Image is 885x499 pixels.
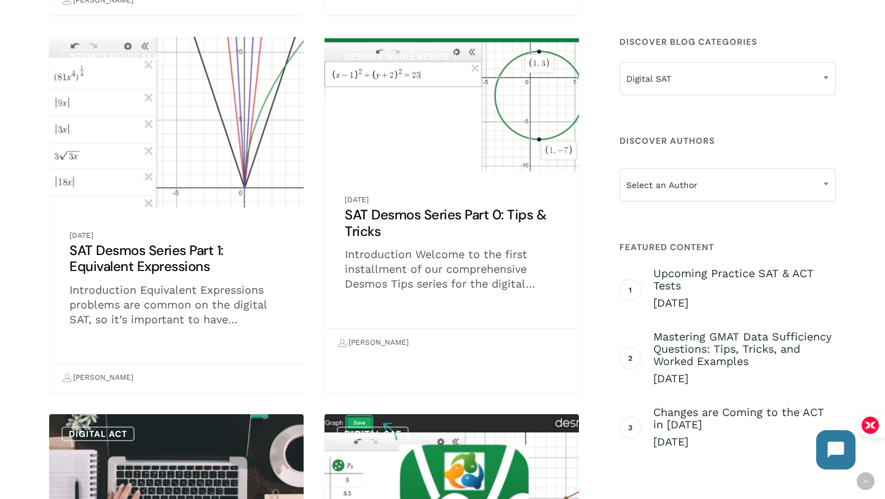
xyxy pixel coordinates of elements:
a: Digital ACT [61,426,135,441]
h4: Featured Content [619,236,836,258]
a: Mastering GMAT Data Sufficiency Questions: Tips, Tricks, and Worked Examples [DATE] [653,331,836,386]
a: Digital SAT [337,426,409,441]
h4: Discover Blog Categories [619,31,836,53]
a: Upcoming Practice SAT & ACT Tests [DATE] [653,267,836,310]
span: Digital SAT [619,62,836,95]
a: [PERSON_NAME] [337,332,409,353]
span: Select an Author [620,172,835,198]
span: Digital SAT [620,66,835,92]
span: [DATE] [653,434,836,449]
a: Changes are Coming to the ACT in [DATE] [DATE] [653,406,836,449]
a: Desmos Guide Series [337,49,456,64]
span: [DATE] [653,371,836,386]
span: Select an Author [619,168,836,202]
a: Desmos Guide Series [61,49,181,64]
span: Upcoming Practice SAT & ACT Tests [653,267,836,292]
span: [DATE] [653,296,836,310]
a: [PERSON_NAME] [62,367,133,388]
span: Changes are Coming to the ACT in [DATE] [653,406,836,431]
span: Mastering GMAT Data Sufficiency Questions: Tips, Tricks, and Worked Examples [653,331,836,367]
iframe: Chatbot [804,418,868,482]
h4: Discover Authors [619,130,836,152]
